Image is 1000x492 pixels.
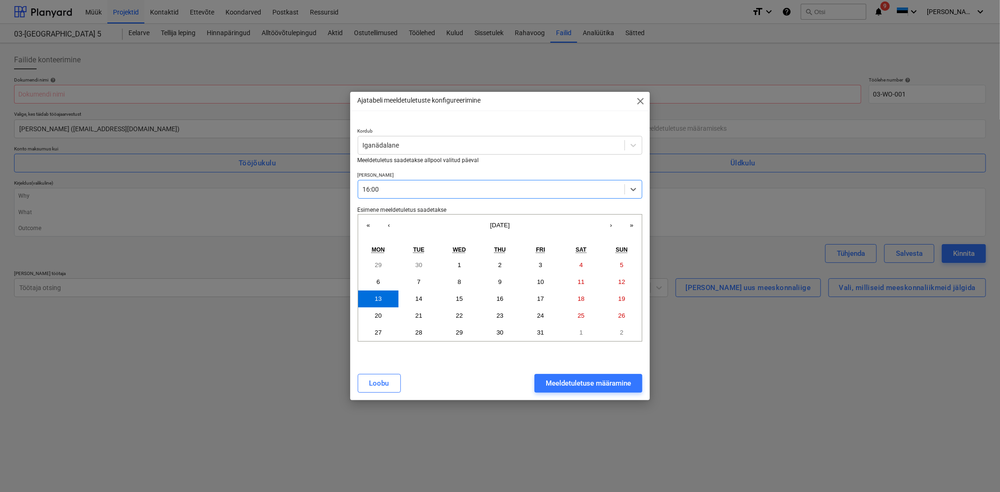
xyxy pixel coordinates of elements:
[399,215,601,235] button: [DATE]
[602,291,642,307] button: October 19, 2025
[602,307,642,324] button: October 26, 2025
[578,278,585,285] abbr: October 11, 2025
[602,324,642,341] button: November 2, 2025
[520,274,561,291] button: October 10, 2025
[375,261,382,268] abbr: September 29, 2025
[618,312,625,319] abbr: October 26, 2025
[439,324,480,341] button: October 29, 2025
[546,377,631,389] div: Meeldetuletuse määramine
[398,324,439,341] button: October 28, 2025
[376,278,380,285] abbr: October 6, 2025
[439,257,480,274] button: October 1, 2025
[375,312,382,319] abbr: October 20, 2025
[415,295,422,302] abbr: October 14, 2025
[537,278,544,285] abbr: October 10, 2025
[620,261,623,268] abbr: October 5, 2025
[358,274,399,291] button: October 6, 2025
[578,312,585,319] abbr: October 25, 2025
[601,215,621,235] button: ›
[498,278,502,285] abbr: October 9, 2025
[536,246,545,253] abbr: Friday
[415,329,422,336] abbr: October 28, 2025
[490,222,510,229] span: [DATE]
[537,295,544,302] abbr: October 17, 2025
[453,246,466,253] abbr: Wednesday
[456,312,463,319] abbr: October 22, 2025
[520,291,561,307] button: October 17, 2025
[398,274,439,291] button: October 7, 2025
[618,295,625,302] abbr: October 19, 2025
[618,278,625,285] abbr: October 12, 2025
[537,329,544,336] abbr: October 31, 2025
[561,274,602,291] button: October 11, 2025
[496,329,504,336] abbr: October 30, 2025
[358,374,401,393] button: Loobu
[561,291,602,307] button: October 18, 2025
[480,307,520,324] button: October 23, 2025
[496,312,504,319] abbr: October 23, 2025
[494,246,506,253] abbr: Thursday
[358,96,481,105] p: Ajatabeli meeldetuletuste konfigureerimine
[498,261,502,268] abbr: October 2, 2025
[621,215,642,235] button: »
[480,291,520,307] button: October 16, 2025
[375,329,382,336] abbr: October 27, 2025
[358,257,399,274] button: September 29, 2025
[539,261,542,268] abbr: October 3, 2025
[602,274,642,291] button: October 12, 2025
[616,246,627,253] abbr: Sunday
[417,278,421,285] abbr: October 7, 2025
[439,291,480,307] button: October 15, 2025
[398,257,439,274] button: September 30, 2025
[520,324,561,341] button: October 31, 2025
[635,96,646,107] span: close
[358,324,399,341] button: October 27, 2025
[578,295,585,302] abbr: October 18, 2025
[369,377,389,389] div: Loobu
[358,291,399,307] button: October 13, 2025
[375,295,382,302] abbr: October 13, 2025
[458,278,461,285] abbr: October 8, 2025
[579,329,583,336] abbr: November 1, 2025
[520,307,561,324] button: October 24, 2025
[415,261,422,268] abbr: September 30, 2025
[496,295,504,302] abbr: October 16, 2025
[561,307,602,324] button: October 25, 2025
[413,246,424,253] abbr: Tuesday
[358,172,643,180] p: [PERSON_NAME]
[379,215,399,235] button: ‹
[415,312,422,319] abbr: October 21, 2025
[953,447,1000,492] iframe: Chat Widget
[456,295,463,302] abbr: October 15, 2025
[398,291,439,307] button: October 14, 2025
[358,307,399,324] button: October 20, 2025
[439,307,480,324] button: October 22, 2025
[480,324,520,341] button: October 30, 2025
[358,128,643,136] p: Kordub
[602,257,642,274] button: October 5, 2025
[576,246,586,253] abbr: Saturday
[620,329,623,336] abbr: November 2, 2025
[456,329,463,336] abbr: October 29, 2025
[439,274,480,291] button: October 8, 2025
[534,374,642,393] button: Meeldetuletuse määramine
[358,206,643,214] p: Esimene meeldetuletus saadetakse
[480,257,520,274] button: October 2, 2025
[480,274,520,291] button: October 9, 2025
[520,257,561,274] button: October 3, 2025
[537,312,544,319] abbr: October 24, 2025
[358,215,379,235] button: «
[561,324,602,341] button: November 1, 2025
[458,261,461,268] abbr: October 1, 2025
[372,246,385,253] abbr: Monday
[579,261,583,268] abbr: October 4, 2025
[398,307,439,324] button: October 21, 2025
[561,257,602,274] button: October 4, 2025
[358,157,643,164] p: Meeldetuletus saadetakse allpool valitud päeval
